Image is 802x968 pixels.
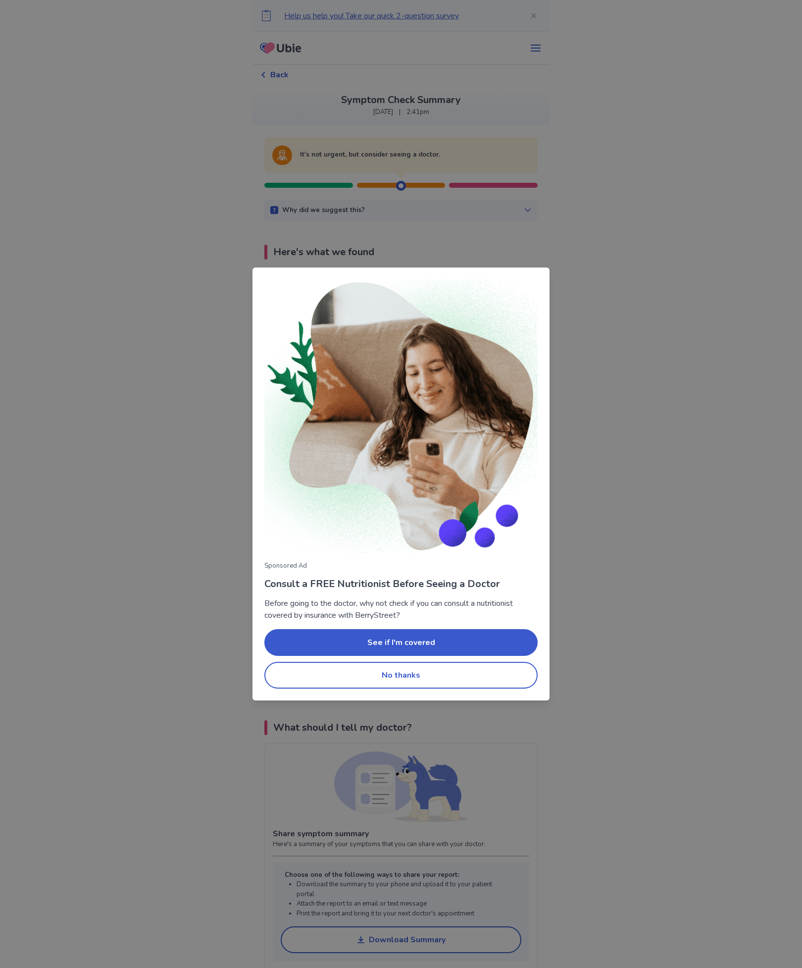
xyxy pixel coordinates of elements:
p: Sponsored Ad [264,561,538,571]
p: Before going to the doctor, why not check if you can consult a nutritionist covered by insurance ... [264,597,538,621]
button: No thanks [264,662,538,689]
button: See if I'm covered [264,629,538,656]
img: Woman consulting with nutritionist on phone [264,279,538,553]
p: Consult a FREE Nutritionist Before Seeing a Doctor [264,577,538,592]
